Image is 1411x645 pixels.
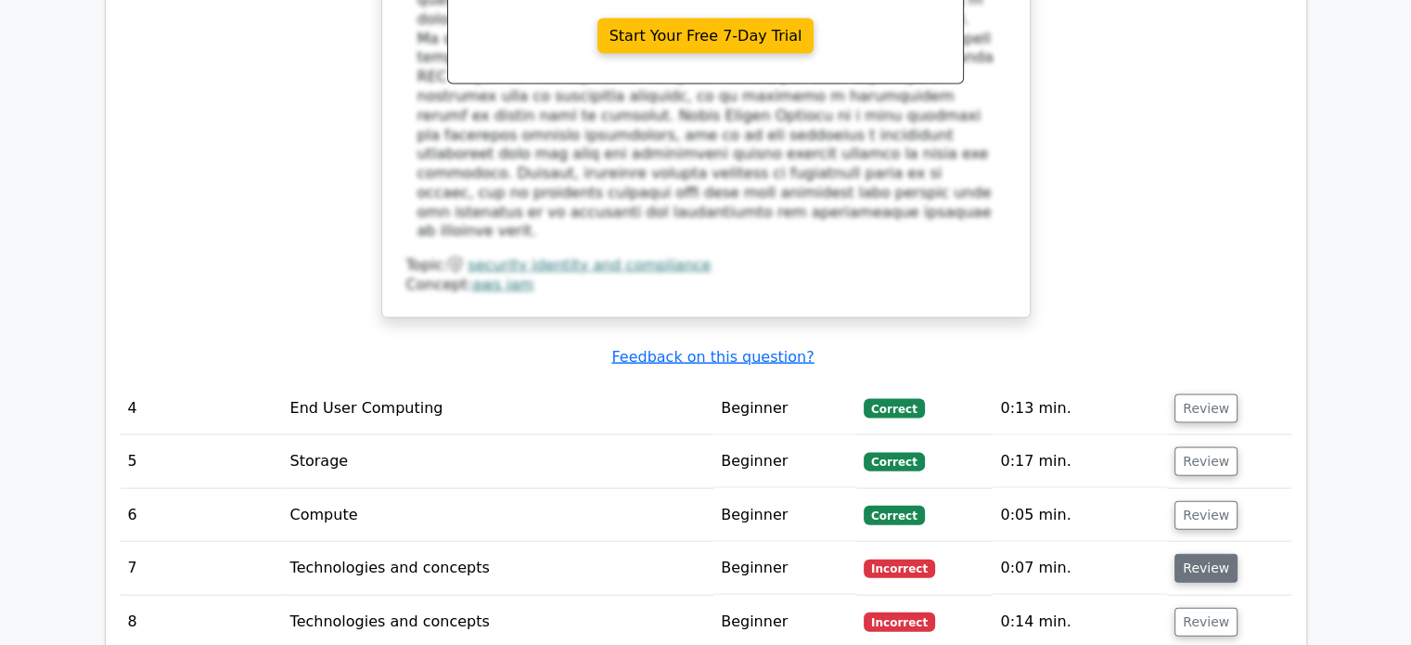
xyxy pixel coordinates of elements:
[597,19,815,54] a: Start Your Free 7-Day Trial
[864,613,935,631] span: Incorrect
[864,560,935,578] span: Incorrect
[121,435,283,488] td: 5
[611,348,814,366] a: Feedback on this question?
[121,489,283,542] td: 6
[1174,554,1238,583] button: Review
[121,382,283,435] td: 4
[1174,608,1238,637] button: Review
[713,382,856,435] td: Beginner
[864,399,924,418] span: Correct
[993,542,1167,595] td: 0:07 min.
[283,542,714,595] td: Technologies and concepts
[993,382,1167,435] td: 0:13 min.
[864,506,924,524] span: Correct
[1174,501,1238,530] button: Review
[121,542,283,595] td: 7
[1174,447,1238,476] button: Review
[283,435,714,488] td: Storage
[1174,394,1238,423] button: Review
[993,435,1167,488] td: 0:17 min.
[283,489,714,542] td: Compute
[472,276,533,293] a: aws iam
[406,256,1006,276] div: Topic:
[406,276,1006,295] div: Concept:
[993,489,1167,542] td: 0:05 min.
[713,542,856,595] td: Beginner
[468,256,711,274] a: security identity and compliance
[864,453,924,471] span: Correct
[283,382,714,435] td: End User Computing
[713,489,856,542] td: Beginner
[713,435,856,488] td: Beginner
